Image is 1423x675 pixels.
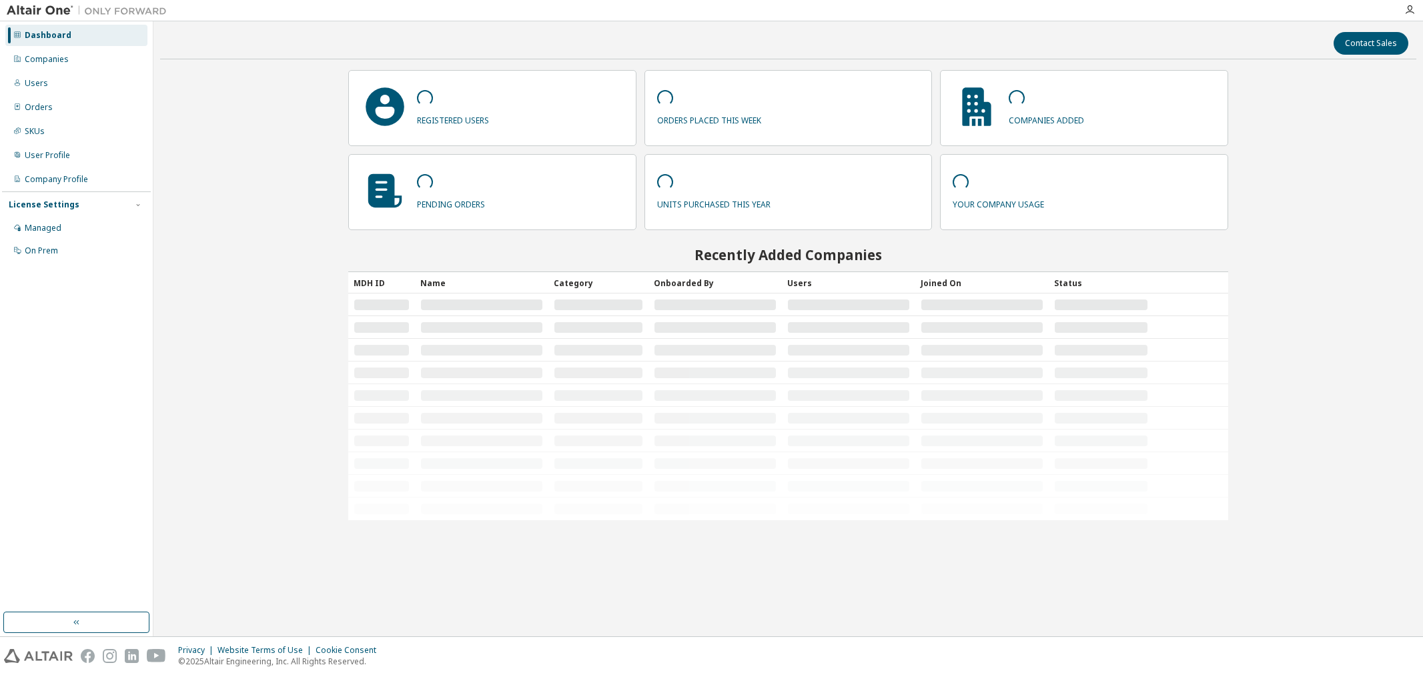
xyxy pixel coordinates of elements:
[354,272,410,293] div: MDH ID
[657,111,761,126] p: orders placed this week
[921,272,1043,293] div: Joined On
[1334,32,1408,55] button: Contact Sales
[25,150,70,161] div: User Profile
[953,195,1044,210] p: your company usage
[4,649,73,663] img: altair_logo.svg
[147,649,166,663] img: youtube.svg
[25,223,61,233] div: Managed
[654,272,777,293] div: Onboarded By
[81,649,95,663] img: facebook.svg
[1009,111,1084,126] p: companies added
[178,656,384,667] p: © 2025 Altair Engineering, Inc. All Rights Reserved.
[103,649,117,663] img: instagram.svg
[554,272,643,293] div: Category
[417,195,485,210] p: pending orders
[787,272,910,293] div: Users
[1054,272,1147,293] div: Status
[348,246,1228,263] h2: Recently Added Companies
[25,245,58,256] div: On Prem
[657,195,771,210] p: units purchased this year
[316,645,384,656] div: Cookie Consent
[25,54,69,65] div: Companies
[420,272,543,293] div: Name
[9,199,79,210] div: License Settings
[125,649,139,663] img: linkedin.svg
[25,78,48,89] div: Users
[25,126,45,137] div: SKUs
[217,645,316,656] div: Website Terms of Use
[417,111,489,126] p: registered users
[25,102,53,113] div: Orders
[25,30,71,41] div: Dashboard
[25,174,88,185] div: Company Profile
[178,645,217,656] div: Privacy
[7,4,173,17] img: Altair One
